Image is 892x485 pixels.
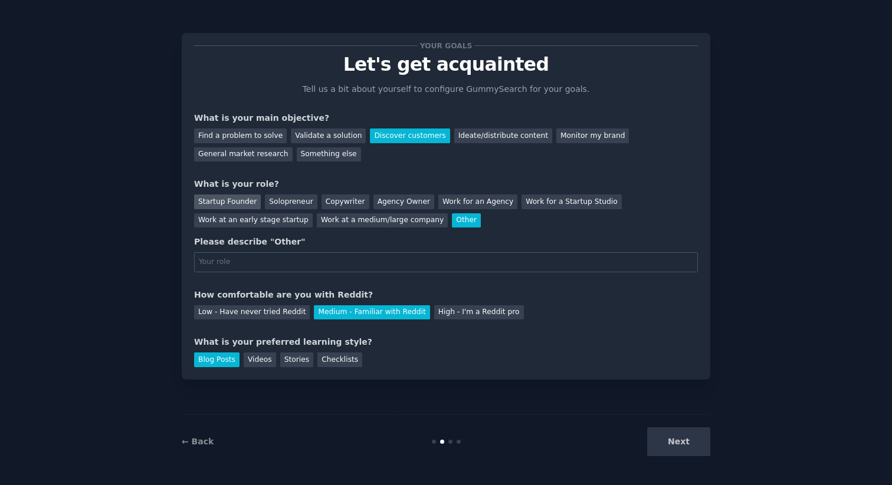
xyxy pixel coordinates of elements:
div: Discover customers [370,128,450,143]
a: ← Back [182,437,214,446]
div: Stories [280,352,313,367]
div: Other [452,213,481,228]
div: Agency Owner [373,194,434,209]
input: Your role [194,252,698,272]
div: Work for a Startup Studio [522,194,621,209]
div: Work for an Agency [438,194,517,209]
div: Please describe "Other" [194,236,698,248]
div: Validate a solution [291,128,366,143]
div: Work at a medium/large company [317,213,448,228]
p: Tell us a bit about yourself to configure GummySearch for your goals. [297,83,595,95]
div: Solopreneur [265,194,317,209]
p: Let's get acquainted [194,54,698,75]
div: Ideate/distribute content [454,128,552,143]
div: What is your main objective? [194,112,698,124]
div: Medium - Familiar with Reddit [314,305,429,320]
div: High - I'm a Reddit pro [434,305,524,320]
div: What is your preferred learning style? [194,336,698,348]
div: Something else [297,147,361,162]
div: General market research [194,147,293,162]
div: Work at an early stage startup [194,213,313,228]
div: Find a problem to solve [194,128,287,143]
div: What is your role? [194,178,698,190]
div: Monitor my brand [556,128,629,143]
div: Low - Have never tried Reddit [194,305,310,320]
div: Copywriter [322,194,369,209]
div: How comfortable are you with Reddit? [194,289,698,301]
div: Startup Founder [194,194,261,209]
div: Videos [244,352,276,367]
span: Your goals [418,39,474,52]
div: Blog Posts [194,352,240,367]
div: Checklists [317,352,362,367]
